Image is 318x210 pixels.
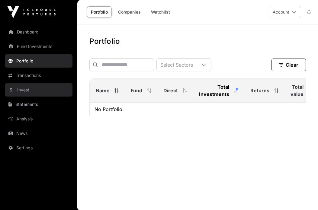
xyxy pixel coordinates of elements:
[131,87,142,94] span: Fund
[163,87,178,94] span: Direct
[288,181,318,210] iframe: Chat Widget
[271,59,306,71] button: Clear
[199,83,229,98] span: Total Investments
[89,37,306,46] h1: Portfolio
[87,6,112,18] a: Portfolio
[5,98,72,111] a: Statements
[291,83,304,98] span: Total value
[147,6,174,18] a: Watchlist
[5,40,72,53] a: Fund Investments
[5,54,72,68] a: Portfolio
[157,59,197,71] div: Select Sectors
[5,112,72,126] a: Analysis
[5,83,72,97] a: Invest
[5,69,72,82] a: Transactions
[7,6,56,18] img: Icehouse Ventures Logo
[96,87,110,94] span: Name
[114,6,145,18] a: Companies
[5,127,72,140] a: News
[5,25,72,39] a: Dashboard
[250,87,269,94] span: Returns
[269,6,301,18] button: Account
[5,141,72,154] a: Settings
